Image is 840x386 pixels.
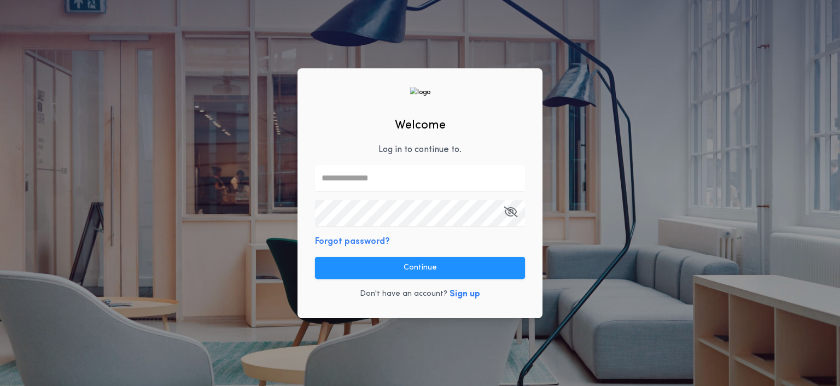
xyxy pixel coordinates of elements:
[450,288,480,301] button: Sign up
[315,257,525,279] button: Continue
[410,87,430,97] img: logo
[360,289,447,300] p: Don't have an account?
[378,143,462,156] p: Log in to continue to .
[395,116,446,134] h2: Welcome
[315,235,390,248] button: Forgot password?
